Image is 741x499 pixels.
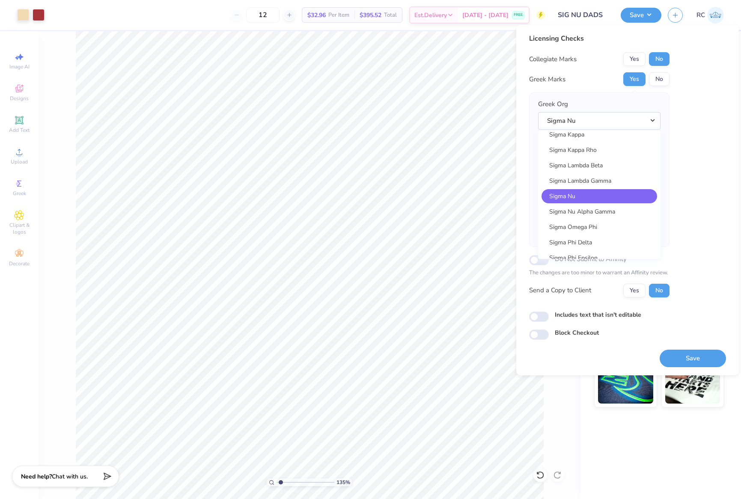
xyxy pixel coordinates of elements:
[542,220,657,234] a: Sigma Omega Phi
[542,158,657,172] a: Sigma Lambda Beta
[660,350,726,367] button: Save
[542,205,657,219] a: Sigma Nu Alpha Gamma
[10,95,29,102] span: Designs
[336,478,350,486] span: 135 %
[9,127,30,134] span: Add Text
[4,222,34,235] span: Clipart & logos
[623,284,646,297] button: Yes
[649,284,670,297] button: No
[529,54,577,64] div: Collegiate Marks
[542,251,657,265] a: Sigma Phi Epsilon
[542,235,657,249] a: Sigma Phi Delta
[649,52,670,66] button: No
[529,33,670,44] div: Licensing Checks
[246,7,280,23] input: – –
[542,128,657,142] a: Sigma Kappa
[9,260,30,267] span: Decorate
[555,310,641,319] label: Includes text that isn't editable
[555,328,599,337] label: Block Checkout
[21,472,52,481] strong: Need help?
[462,11,509,20] span: [DATE] - [DATE]
[538,131,661,259] div: Sigma Nu
[598,361,653,404] img: Glow in the Dark Ink
[384,11,397,20] span: Total
[555,253,627,264] label: Do Not Submit to Affinity
[542,189,657,203] a: Sigma Nu
[621,8,661,23] button: Save
[551,6,614,24] input: Untitled Design
[696,7,724,24] a: RC
[623,72,646,86] button: Yes
[529,74,565,84] div: Greek Marks
[307,11,326,20] span: $32.96
[665,361,720,404] img: Water based Ink
[9,63,30,70] span: Image AI
[649,72,670,86] button: No
[328,11,349,20] span: Per Item
[414,11,447,20] span: Est. Delivery
[13,190,26,197] span: Greek
[696,10,705,20] span: RC
[514,12,523,18] span: FREE
[11,158,28,165] span: Upload
[529,269,670,277] p: The changes are too minor to warrant an Affinity review.
[623,52,646,66] button: Yes
[542,174,657,188] a: Sigma Lambda Gamma
[538,112,661,130] button: Sigma Nu
[360,11,381,20] span: $395.52
[707,7,724,24] img: Rio Cabojoc
[529,285,591,295] div: Send a Copy to Client
[542,143,657,157] a: Sigma Kappa Rho
[538,99,568,109] label: Greek Org
[52,472,88,481] span: Chat with us.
